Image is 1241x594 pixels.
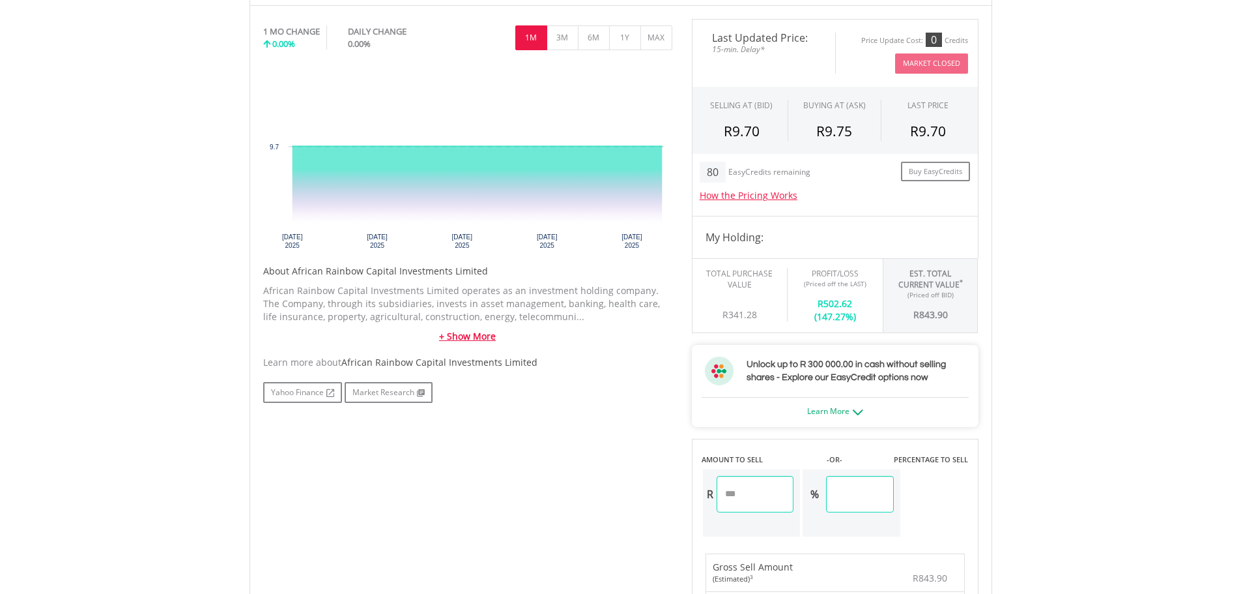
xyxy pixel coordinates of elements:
[724,122,760,140] span: R9.70
[348,25,450,38] div: DAILY CHANGE
[578,25,610,50] button: 6M
[263,25,320,38] div: 1 MO CHANGE
[345,382,433,403] a: Market Research
[816,122,852,140] span: R9.75
[640,25,672,50] button: MAX
[713,574,793,584] div: (Estimated)
[893,290,968,299] div: (Priced off BID)
[893,268,968,290] div: Est. Total Current Value
[893,299,968,321] div: R
[263,356,672,369] div: Learn more about
[722,308,757,321] span: R341.28
[700,189,797,201] a: How the Pricing Works
[547,25,578,50] button: 3M
[270,143,279,151] text: 9.7
[913,572,947,584] span: R843.90
[700,162,726,183] div: 80
[263,382,342,403] a: Yahoo Finance
[803,476,826,512] div: %
[348,38,371,50] span: 0.00%
[703,476,717,512] div: R
[853,409,863,415] img: ec-arrow-down.png
[263,63,672,258] svg: Interactive chart
[536,233,557,249] text: [DATE] 2025
[367,233,388,249] text: [DATE] 2025
[814,297,856,323] span: 502.62 (147.27%)
[807,406,863,417] a: Learn More
[894,454,968,465] label: PERCENTAGE TO SELL
[515,25,547,50] button: 1M
[710,100,773,111] div: SELLING AT (BID)
[705,357,734,385] img: ec-flower.svg
[907,100,949,111] div: LAST PRICE
[901,162,970,182] a: Buy EasyCredits
[797,279,873,288] div: (Priced off the LAST)
[750,573,753,580] sup: 3
[621,233,642,249] text: [DATE] 2025
[609,25,641,50] button: 1Y
[747,358,965,384] h3: Unlock up to R 300 000.00 in cash without selling shares - Explore our EasyCredit options now
[263,63,672,258] div: Chart. Highcharts interactive chart.
[827,454,842,465] label: -OR-
[713,561,793,584] div: Gross Sell Amount
[706,230,965,245] h4: My Holding:
[926,33,942,47] div: 0
[451,233,472,249] text: [DATE] 2025
[797,288,873,323] div: R
[728,168,810,179] div: EasyCredits remaining
[263,284,672,323] p: African Rainbow Capital Investments Limited operates as an investment holding company. The Compan...
[341,356,537,368] span: African Rainbow Capital Investments Limited
[702,43,825,55] span: 15-min. Delay*
[895,53,968,74] button: Market Closed
[263,330,672,343] a: + Show More
[803,100,866,111] span: BUYING AT (ASK)
[263,265,672,278] h5: About African Rainbow Capital Investments Limited
[702,454,763,465] label: AMOUNT TO SELL
[272,38,295,50] span: 0.00%
[702,33,825,43] span: Last Updated Price:
[910,122,946,140] span: R9.70
[919,308,948,321] span: 843.90
[281,233,302,249] text: [DATE] 2025
[861,36,923,46] div: Price Update Cost:
[945,36,968,46] div: Credits
[797,268,873,279] div: Profit/Loss
[702,268,777,290] div: Total Purchase Value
